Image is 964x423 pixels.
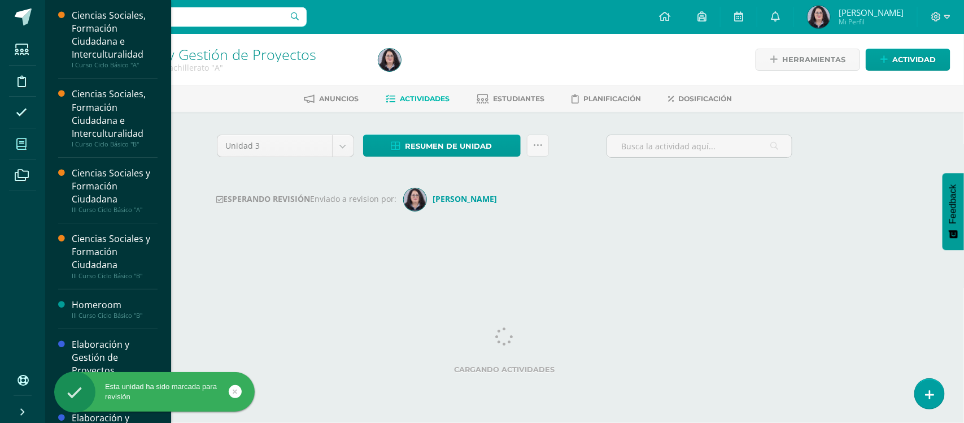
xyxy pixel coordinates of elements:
[226,135,324,157] span: Unidad 3
[72,232,158,271] div: Ciencias Sociales y Formación Ciudadana
[892,49,936,70] span: Actividad
[477,90,545,108] a: Estudiantes
[948,184,958,224] span: Feedback
[72,299,158,312] div: Homeroom
[679,94,732,103] span: Dosificación
[572,90,642,108] a: Planificación
[72,206,158,214] div: III Curso Ciclo Básico "A"
[217,193,311,204] strong: ESPERANDO REVISIÓN
[839,7,904,18] span: [PERSON_NAME]
[72,338,158,393] a: Elaboración y Gestión de ProyectosCuarto Bach. CC.LL. Bachillerato "A"
[217,365,793,374] label: Cargando actividades
[72,312,158,320] div: III Curso Ciclo Básico "B"
[304,90,359,108] a: Anuncios
[72,88,158,148] a: Ciencias Sociales, Formación Ciudadana e InterculturalidadI Curso Ciclo Básico "B"
[72,167,158,206] div: Ciencias Sociales y Formación Ciudadana
[808,6,830,28] img: 9eb427f72663ba4e29b696e26fca357c.png
[54,382,255,402] div: Esta unidad ha sido marcada para revisión
[378,49,401,71] img: 9eb427f72663ba4e29b696e26fca357c.png
[782,49,845,70] span: Herramientas
[88,46,365,62] h1: Elaboración y Gestión de Proyectos
[943,173,964,250] button: Feedback - Mostrar encuesta
[756,49,860,71] a: Herramientas
[400,94,450,103] span: Actividades
[72,299,158,320] a: HomeroomIII Curso Ciclo Básico "B"
[433,193,498,204] strong: [PERSON_NAME]
[72,9,158,61] div: Ciencias Sociales, Formación Ciudadana e Interculturalidad
[839,17,904,27] span: Mi Perfil
[386,90,450,108] a: Actividades
[88,62,365,73] div: Cuarto Bach. CC.LL. Bachillerato 'A'
[72,9,158,69] a: Ciencias Sociales, Formación Ciudadana e InterculturalidadI Curso Ciclo Básico "A"
[53,7,307,27] input: Busca un usuario...
[669,90,732,108] a: Dosificación
[866,49,950,71] a: Actividad
[494,94,545,103] span: Estudiantes
[72,272,158,280] div: III Curso Ciclo Básico "B"
[607,135,792,157] input: Busca la actividad aquí...
[72,140,158,148] div: I Curso Ciclo Básico "B"
[405,136,492,157] span: Resumen de unidad
[72,88,158,140] div: Ciencias Sociales, Formación Ciudadana e Interculturalidad
[72,338,158,377] div: Elaboración y Gestión de Proyectos
[363,135,521,157] a: Resumen de unidad
[72,167,158,214] a: Ciencias Sociales y Formación CiudadanaIII Curso Ciclo Básico "A"
[584,94,642,103] span: Planificación
[72,232,158,279] a: Ciencias Sociales y Formación CiudadanaIII Curso Ciclo Básico "B"
[217,135,354,157] a: Unidad 3
[320,94,359,103] span: Anuncios
[404,193,502,204] a: [PERSON_NAME]
[404,188,426,211] img: 00ef341aec033df1d66aa10b3fa24e4c.png
[72,61,158,69] div: I Curso Ciclo Básico "A"
[311,193,397,204] span: Enviado a revision por:
[88,45,316,64] a: Elaboración y Gestión de Proyectos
